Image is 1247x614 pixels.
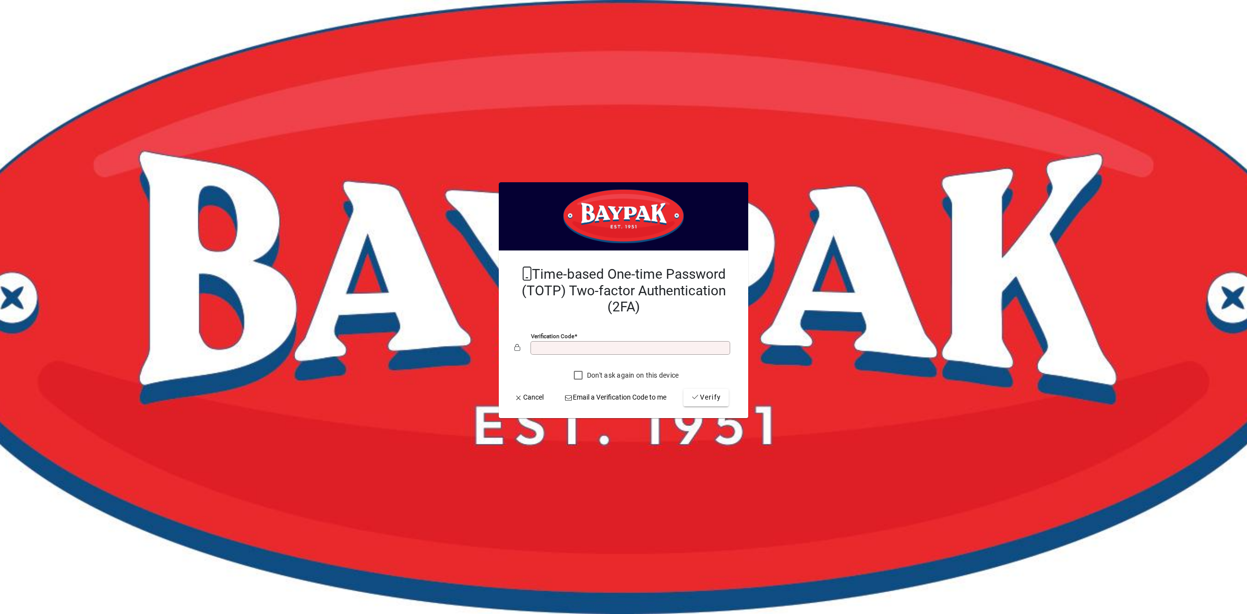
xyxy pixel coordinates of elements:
mat-label: Verification code [531,333,574,340]
button: Verify [683,389,729,406]
span: Verify [691,392,721,403]
button: Email a Verification Code to me [561,389,671,406]
label: Don't ask again on this device [585,370,679,380]
span: Email a Verification Code to me [565,392,667,403]
h2: Time-based One-time Password (TOTP) Two-factor Authentication (2FA) [514,266,733,315]
span: Cancel [514,392,544,403]
button: Cancel [510,389,548,406]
